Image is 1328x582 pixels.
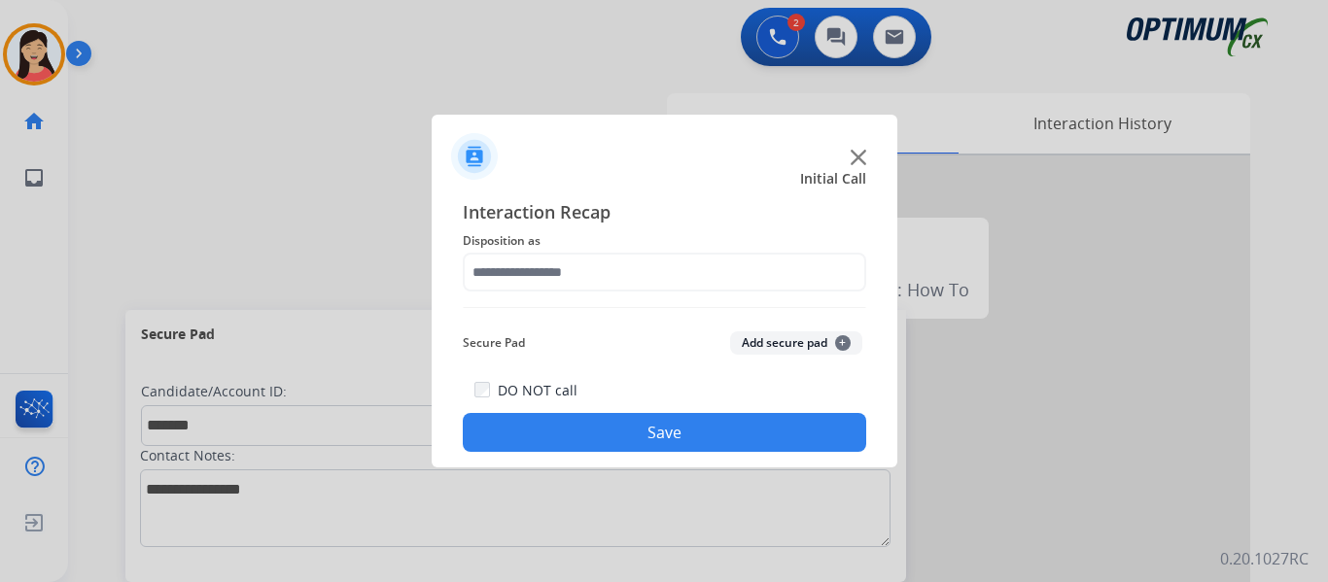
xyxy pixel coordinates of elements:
[730,331,862,355] button: Add secure pad+
[463,198,866,229] span: Interaction Recap
[835,335,851,351] span: +
[463,413,866,452] button: Save
[498,381,577,400] label: DO NOT call
[463,229,866,253] span: Disposition as
[1220,547,1309,570] p: 0.20.1027RC
[451,133,498,180] img: contactIcon
[800,169,866,188] span: Initial Call
[463,307,866,308] img: contact-recap-line.svg
[463,331,525,355] span: Secure Pad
